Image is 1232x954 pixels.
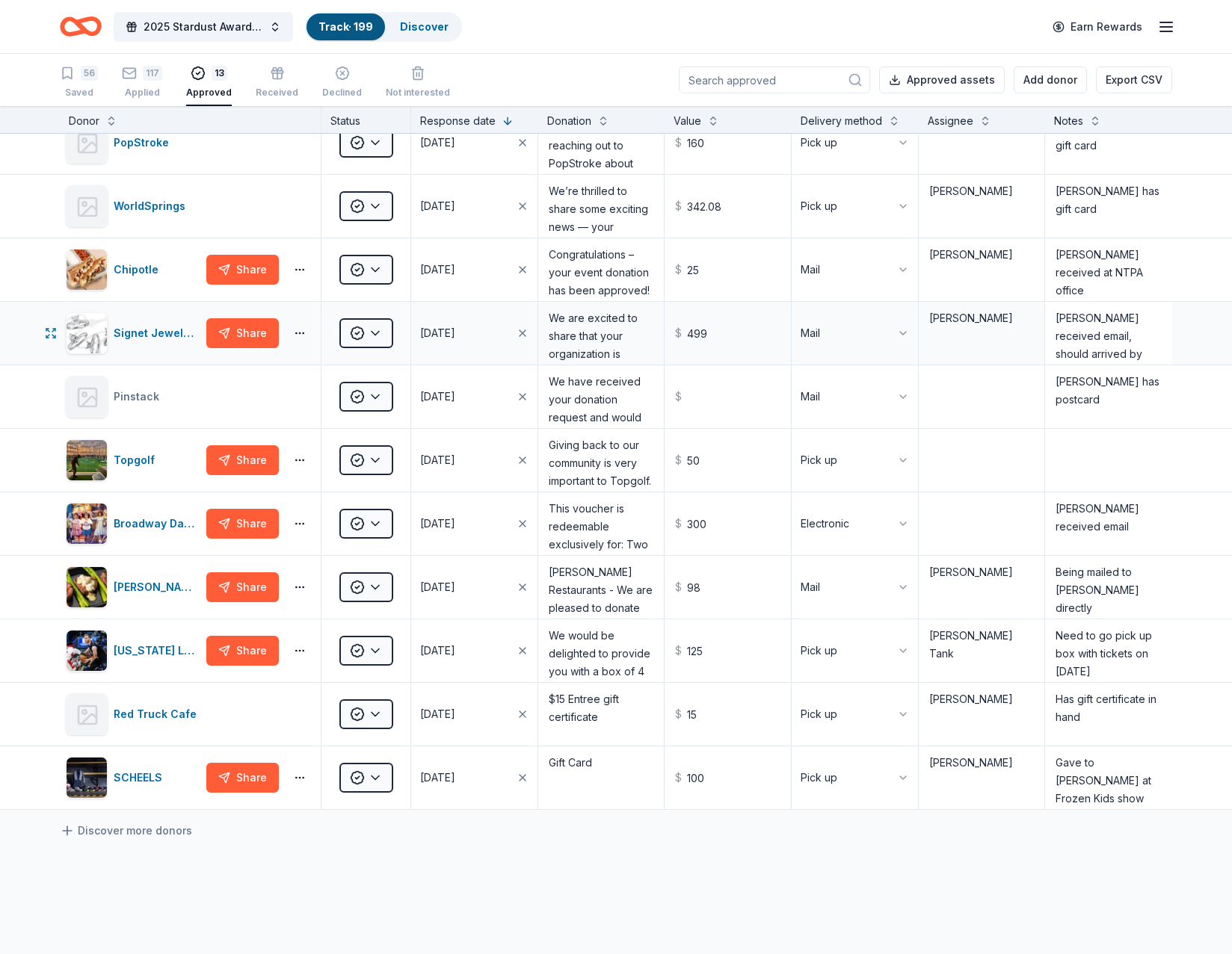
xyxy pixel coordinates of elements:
button: Image for Texas Legends[US_STATE] Legends [66,630,200,672]
button: 117Applied [122,60,162,106]
img: Image for Texas Legends [67,631,107,671]
textarea: Giving back to our community is very important to Topgolf. Your request has aligned with our dona... [540,430,663,490]
div: [DATE] [420,134,455,152]
div: Notes [1054,112,1083,130]
button: Image for Signet JewelersSignet Jewelers [66,312,200,354]
div: 117 [143,66,162,81]
button: [DATE] [411,111,538,174]
button: 56Saved [60,60,98,106]
button: Share [206,509,279,539]
div: Donor [69,112,99,130]
button: Image for Broadway DallasBroadway Dallas [66,503,200,545]
button: Image for TopgolfTopgolf [66,439,200,481]
button: Approved assets [879,66,1005,93]
button: Received [256,60,298,106]
div: 56 [81,66,98,81]
textarea: [PERSON_NAME] received email, should arrived by mail by [DATE] [1047,303,1171,363]
textarea: Being mailed to [PERSON_NAME] directly [1047,557,1171,617]
a: Home [60,9,102,44]
button: [DATE] [411,556,538,619]
button: Share [206,763,279,793]
a: Discover [400,20,449,33]
textarea: We have received your donation request and would be happy to support the NTPA Starcatchers! Your ... [540,367,663,427]
textarea: [PERSON_NAME] [920,176,1044,236]
div: Not interested [386,87,450,99]
div: SCHEELS [114,769,168,787]
textarea: [PERSON_NAME] Tank [920,621,1044,681]
button: [DATE] [411,683,538,746]
div: [DATE] [420,578,455,596]
div: Status [321,106,411,133]
button: PopStroke [66,122,309,164]
textarea: Gave to [PERSON_NAME] at Frozen Kids show [1047,748,1171,808]
button: Share [206,255,279,285]
div: Chipotle [114,261,164,279]
button: [DATE] [411,238,538,301]
div: Received [256,87,298,99]
button: Track· 199Discover [305,12,462,42]
div: Value [674,112,701,130]
img: Image for Chipotle [67,250,107,290]
textarea: We are excited to share that your organization is eligible to receive a donation, and we have sel... [540,303,663,363]
img: Image for SCHEELS [67,758,107,798]
div: [DATE] [420,261,455,279]
div: Donation [547,112,591,130]
button: Red Truck Cafe [66,693,309,735]
div: Response date [420,112,496,130]
button: [DATE] [411,746,538,809]
button: 13Approved [186,60,232,106]
textarea: [PERSON_NAME] has gift card [1047,113,1171,173]
textarea: We would be delighted to provide you with a box of 4 tickets ($28 face value each) to any game of... [540,621,663,681]
button: [DATE] [411,302,538,365]
textarea: Gift Card [540,748,663,808]
textarea: [PERSON_NAME] [920,303,1044,363]
button: Image for Perry's Restaurants[PERSON_NAME] Restaurants [66,566,200,608]
textarea: [PERSON_NAME] [920,240,1044,300]
button: [DATE] [411,365,538,428]
button: Share [206,572,279,602]
textarea: [PERSON_NAME] received email [1047,494,1171,554]
div: Declined [322,87,362,99]
button: Declined [322,60,362,106]
textarea: [PERSON_NAME] has postcard [1047,367,1171,427]
button: Add donor [1014,66,1087,93]
div: [DATE] [420,388,455,406]
div: WorldSprings [114,197,191,215]
div: Applied [122,87,162,99]
textarea: Congratulations – your event donation has been approved! You will be receiving Two Entree Cards, ... [540,240,663,300]
input: Search approved [679,66,870,93]
img: Image for Perry's Restaurants [67,567,107,607]
div: PopStroke [114,134,175,152]
img: Image for Topgolf [67,440,107,480]
img: Image for Broadway Dallas [67,504,107,544]
button: Share [206,445,279,475]
div: Red Truck Cafe [114,705,203,723]
textarea: [PERSON_NAME] received at NTPA office [1047,240,1171,300]
div: Approved [186,87,232,99]
div: [DATE] [420,324,455,342]
button: Share [206,636,279,666]
textarea: This voucher is redeemable exclusively for: Two (2) Tickets to Beauty and the Beast on [DATE] 7:3... [540,494,663,554]
textarea: [PERSON_NAME] [920,684,1044,744]
div: [DATE] [420,451,455,469]
textarea: Need to go pick up box with tickets on [DATE] [1047,621,1171,681]
button: Share [206,318,279,348]
div: Broadway Dallas [114,515,200,533]
span: 2025 Stardust Awards & Gala [144,18,263,36]
div: [DATE] [420,705,455,723]
textarea: [PERSON_NAME] [920,557,1044,617]
div: Saved [60,87,98,99]
div: [DATE] [420,769,455,787]
div: [DATE] [420,197,455,215]
div: Topgolf [114,451,161,469]
button: [DATE] [411,175,538,238]
div: Assignee [928,112,973,130]
textarea: Has gift certificate in hand [1047,684,1171,744]
button: WorldSprings [66,185,309,227]
a: Discover more donors [60,822,192,840]
a: Earn Rewards [1044,13,1151,40]
button: 2025 Stardust Awards & Gala [114,12,293,42]
button: Image for SCHEELSSCHEELS [66,757,200,799]
button: Not interested [386,60,450,106]
button: [DATE] [411,619,538,682]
